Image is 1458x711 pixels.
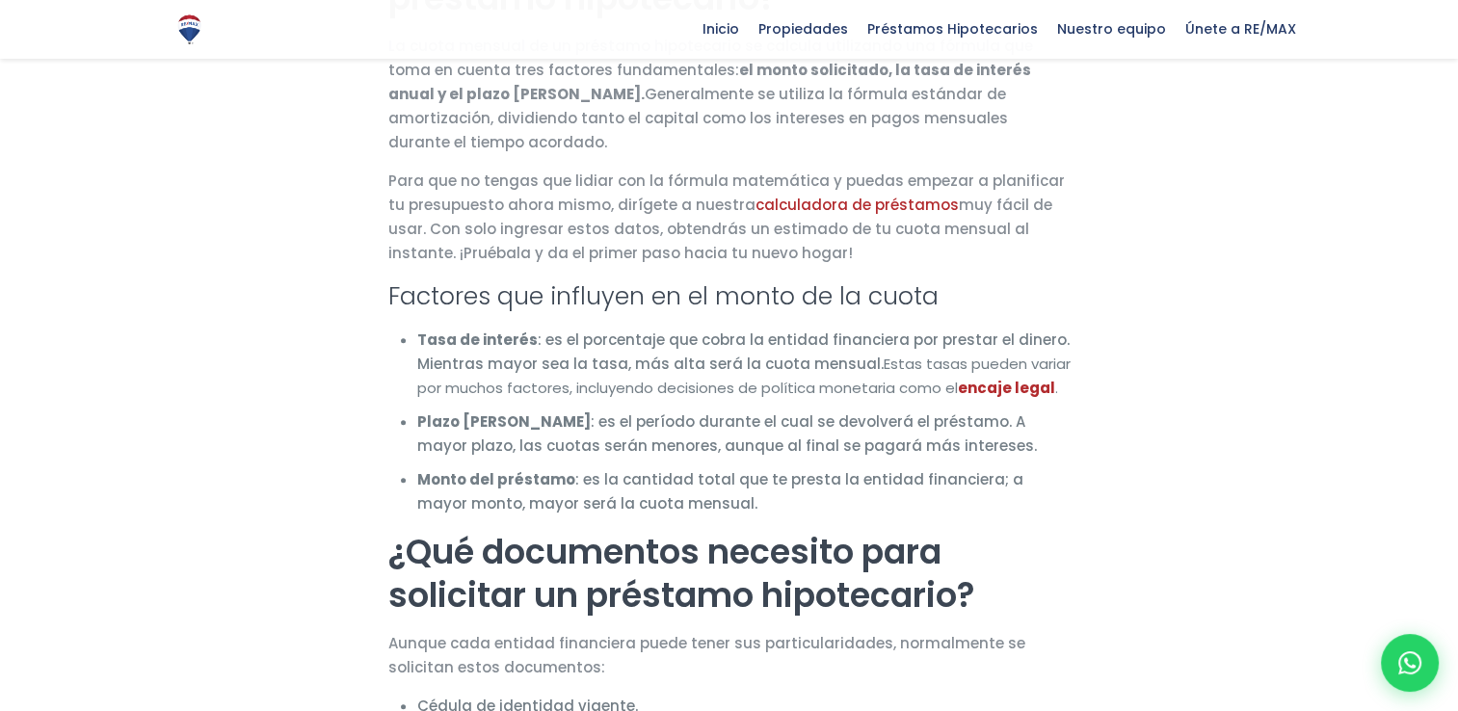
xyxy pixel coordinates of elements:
[756,195,959,215] a: calculadora de préstamos
[693,14,749,43] span: Inicio
[388,631,1071,679] p: Aunque cada entidad financiera puede tener sus particularidades, normalmente se solicitan estos d...
[172,13,206,46] img: Logo de REMAX
[858,14,1047,43] span: Préstamos Hipotecarios
[417,354,1071,398] span: Estas tasas pueden variar por muchos factores, incluyendo decisiones de política monetaria como el
[1047,14,1176,43] span: Nuestro equipo
[749,14,858,43] span: Propiedades
[388,530,1071,617] h2: ¿Qué documentos necesito para solicitar un préstamo hipotecario?
[417,329,538,350] strong: Tasa de interés
[1055,378,1058,398] span: .
[417,467,1071,515] li: : es la cantidad total que te presta la entidad financiera; a mayor monto, mayor será la cuota me...
[417,328,1071,400] li: : es el porcentaje que cobra la entidad financiera por prestar el dinero. Mientras mayor sea la t...
[417,469,575,489] strong: Monto del préstamo
[417,409,1071,458] li: : es el período durante el cual se devolverá el préstamo. A mayor plazo, las cuotas serán menores...
[388,34,1071,154] p: La cuota mensual de un préstamo hipotecario se calcula utilizando una fórmula que toma en cuenta ...
[388,60,1031,104] strong: el monto solicitado, la tasa de interés anual y el plazo [PERSON_NAME].
[1176,14,1306,43] span: Únete a RE/MAX
[958,378,1055,398] a: encaje legal
[388,169,1071,265] p: Para que no tengas que lidiar con la fórmula matemática y puedas empezar a planificar tu presupue...
[388,279,1071,313] h3: Factores que influyen en el monto de la cuota
[417,411,591,432] strong: Plazo [PERSON_NAME]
